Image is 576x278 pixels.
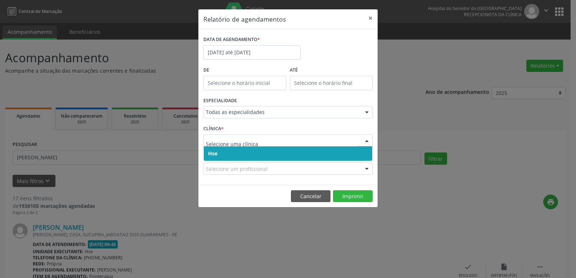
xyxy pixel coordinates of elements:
[333,190,373,202] button: Imprimir
[206,109,358,116] span: Todas as especialidades
[290,76,373,90] input: Selecione o horário final
[206,165,268,173] span: Selecione um profissional
[203,65,286,76] label: De
[208,150,217,157] span: Hse
[203,76,286,90] input: Selecione o horário inicial
[291,190,330,202] button: Cancelar
[203,34,260,45] label: DATA DE AGENDAMENTO
[203,95,237,106] label: ESPECIALIDADE
[206,137,358,151] input: Selecione uma clínica
[290,65,373,76] label: ATÉ
[203,14,286,24] h5: Relatório de agendamentos
[203,45,301,60] input: Selecione uma data ou intervalo
[363,9,378,27] button: Close
[203,123,224,135] label: CLÍNICA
